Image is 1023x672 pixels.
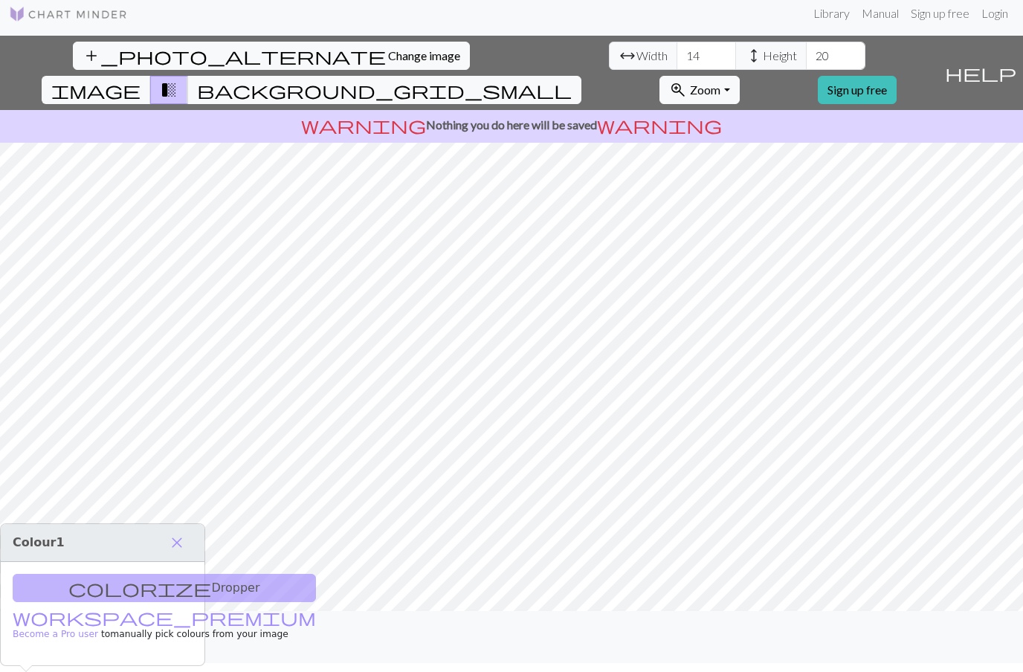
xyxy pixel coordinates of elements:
[938,36,1023,110] button: Help
[161,530,193,555] button: Close
[745,45,763,66] span: height
[659,76,739,104] button: Zoom
[301,114,426,135] span: warning
[690,83,720,97] span: Zoom
[763,47,797,65] span: Height
[9,5,128,23] img: Logo
[13,613,316,639] small: to manually pick colours from your image
[818,76,897,104] a: Sign up free
[388,48,460,62] span: Change image
[6,116,1017,134] p: Nothing you do here will be saved
[945,62,1016,83] span: help
[197,80,572,100] span: background_grid_small
[13,607,316,627] span: workspace_premium
[597,114,722,135] span: warning
[51,80,141,100] span: image
[83,45,386,66] span: add_photo_alternate
[619,45,636,66] span: arrow_range
[13,535,65,549] span: Colour 1
[160,80,178,100] span: transition_fade
[73,42,470,70] button: Change image
[13,613,316,639] a: Become a Pro user
[669,80,687,100] span: zoom_in
[636,47,668,65] span: Width
[168,532,186,553] span: close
